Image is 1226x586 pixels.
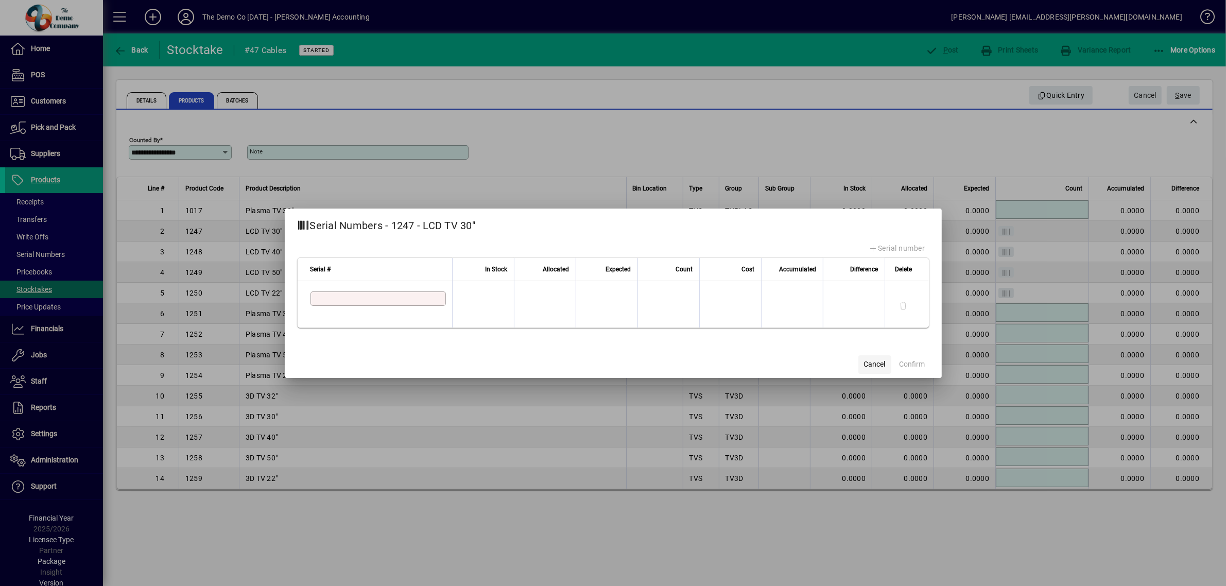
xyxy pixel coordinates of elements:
[864,359,886,370] span: Cancel
[851,264,878,275] span: Difference
[486,264,508,275] span: In Stock
[543,264,569,275] span: Allocated
[895,264,912,275] span: Delete
[310,264,331,275] span: Serial #
[676,264,693,275] span: Count
[285,209,942,238] h2: Serial Numbers - 1247 - LCD TV 30"
[742,264,755,275] span: Cost
[780,264,817,275] span: Accumulated
[858,355,891,374] button: Cancel
[606,264,631,275] span: Expected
